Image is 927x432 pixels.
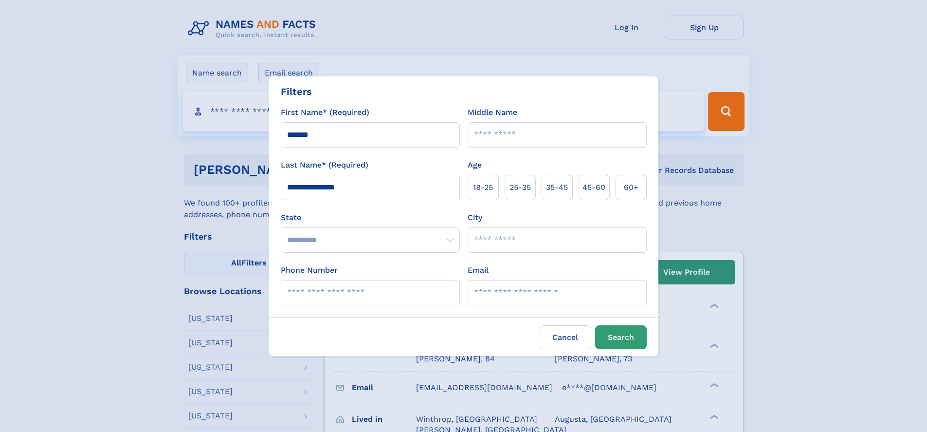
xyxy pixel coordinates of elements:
[281,84,312,99] div: Filters
[281,107,369,118] label: First Name* (Required)
[281,264,338,276] label: Phone Number
[509,182,531,193] span: 25‑35
[468,212,482,224] label: City
[468,107,517,118] label: Middle Name
[473,182,493,193] span: 18‑25
[540,325,591,349] label: Cancel
[546,182,568,193] span: 35‑45
[281,159,368,171] label: Last Name* (Required)
[468,264,489,276] label: Email
[468,159,482,171] label: Age
[281,212,460,224] label: State
[624,182,638,193] span: 60+
[595,325,647,349] button: Search
[582,182,605,193] span: 45‑60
